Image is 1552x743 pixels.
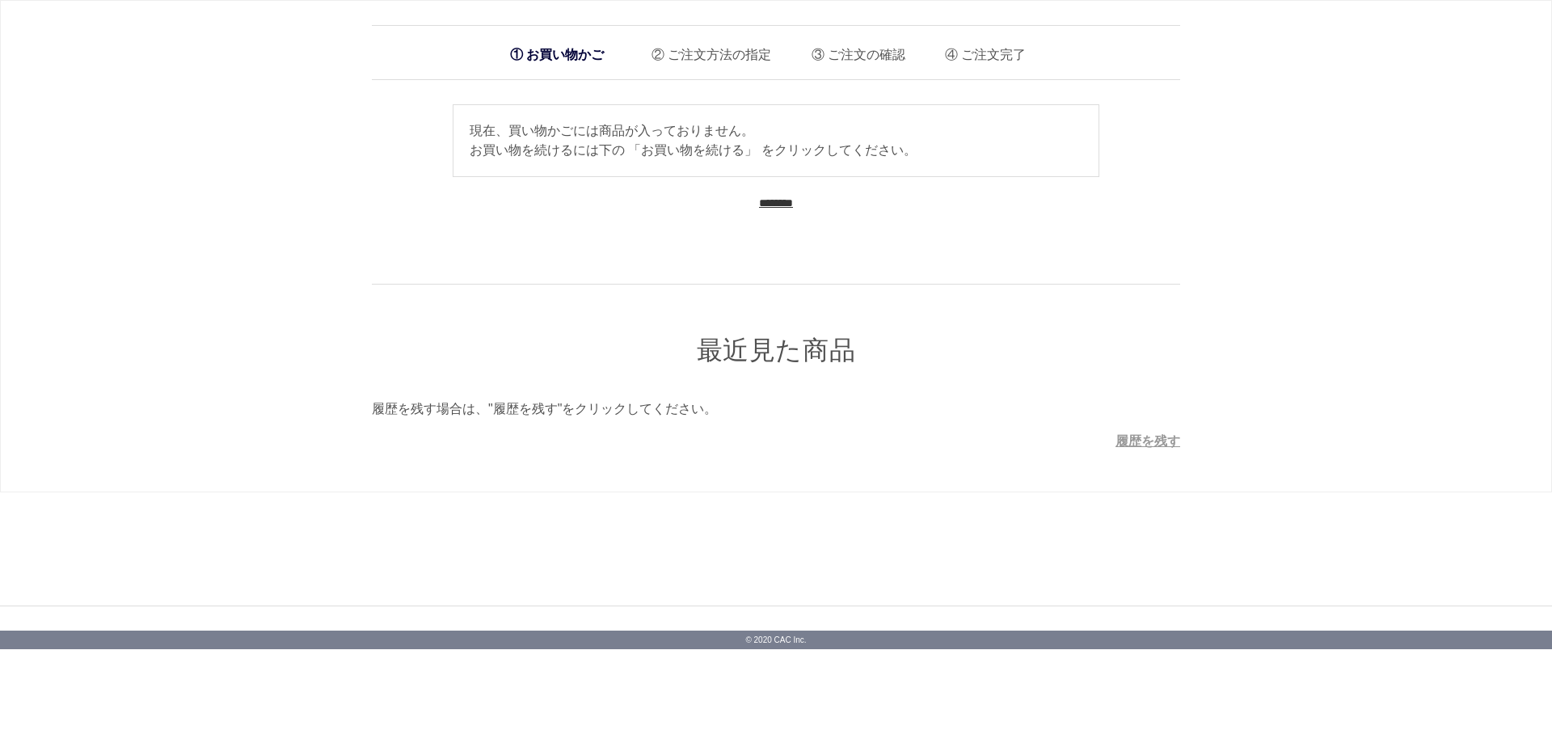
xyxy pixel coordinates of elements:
a: 履歴を残す [1115,434,1180,448]
span: 履歴を残す場合は、"履歴を残す"をクリックしてください。 [372,399,1180,419]
div: 最近見た商品 [372,284,1180,368]
li: お買い物かご [502,38,612,71]
li: ご注文方法の指定 [639,34,771,67]
li: ご注文の確認 [799,34,905,67]
div: 現在、買い物かごには商品が入っておりません。 お買い物を続けるには下の 「お買い物を続ける」 をクリックしてください。 [453,104,1099,177]
li: ご注文完了 [933,34,1026,67]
